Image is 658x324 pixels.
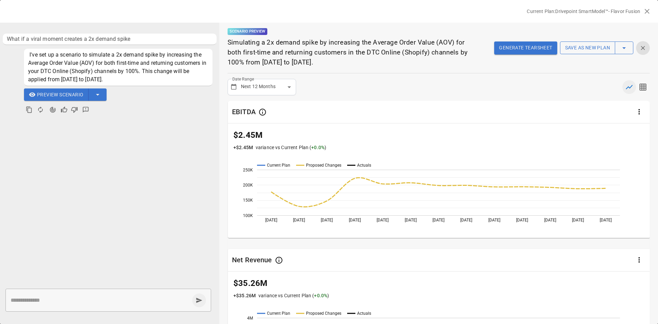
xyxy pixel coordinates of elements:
div: EBITDA [232,107,256,116]
span: + 0.0 % [314,293,327,298]
button: Save as new plan [560,41,615,55]
text: [DATE] [321,218,333,223]
text: Current Plan [267,163,290,168]
p: Scenario Preview [228,28,267,35]
text: 150K [243,198,253,203]
span: Preview Scenario [37,91,83,99]
p: Next 12 Months [241,83,276,90]
p: Simulating a 2x demand spike by increasing the Average Order Value (AOV) for both first-time and ... [228,38,478,67]
text: 250K [243,167,253,172]
span: What if a viral moment creates a 2x demand spike [7,35,212,43]
text: [DATE] [405,218,417,223]
p: Current Plan: Drivepoint SmartModel™- Flavor Fusion [527,8,640,15]
svg: A chart. [228,159,645,240]
label: Date Range [232,76,254,82]
p: + $35.26M [233,292,256,299]
span: I've set up a scenario to simulate a 2x demand spike by increasing the Average Order Value (AOV) ... [28,51,208,83]
text: [DATE] [600,218,612,223]
button: Bad Response [69,105,80,115]
text: [DATE] [460,218,472,223]
button: Good Response [59,105,69,115]
text: 200K [243,183,253,188]
text: Proposed Changes [306,163,341,168]
div: Net Revenue [232,255,272,264]
text: [DATE] [516,218,528,223]
text: Actuals [357,311,371,316]
p: + $2.45M [233,144,253,151]
text: [DATE] [544,218,556,223]
button: Preview Scenario [24,88,89,101]
p: variance vs Current Plan ( ) [258,292,329,299]
text: [DATE] [572,218,584,223]
button: Regenerate Response [34,104,47,116]
text: Proposed Changes [306,311,341,316]
button: Detailed Feedback [80,104,92,116]
text: 100K [243,213,253,218]
text: [DATE] [293,218,305,223]
span: + 0.0 % [311,145,325,150]
text: [DATE] [349,218,361,223]
p: $2.45M [233,129,645,141]
p: $35.26M [233,277,645,289]
button: Agent Changes Data [47,104,59,116]
text: [DATE] [488,218,500,223]
button: Copy to clipboard [24,105,34,115]
text: [DATE] [265,218,277,223]
text: Actuals [357,163,371,168]
text: [DATE] [377,218,389,223]
p: variance vs Current Plan ( ) [256,144,326,151]
text: [DATE] [432,218,444,223]
text: Current Plan [267,311,290,316]
button: Generate Tearsheet [494,41,557,55]
text: 4M [247,315,253,320]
